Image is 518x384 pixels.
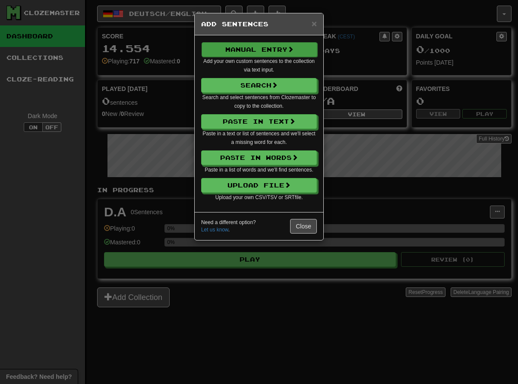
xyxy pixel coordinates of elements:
small: Paste in a list of words and we'll find sentences. [205,167,313,173]
span: × [312,19,317,28]
button: Paste in Text [201,114,317,129]
small: Paste in a text or list of sentences and we'll select a missing word for each. [202,131,315,145]
small: Add your own custom sentences to the collection via text input. [203,58,315,73]
button: Close [290,219,317,234]
button: Close [312,19,317,28]
button: Search [201,78,317,93]
button: Manual Entry [202,42,317,57]
small: Need a different option? . [201,219,256,234]
small: Search and select sentences from Clozemaster to copy to the collection. [202,94,316,109]
button: Paste in Words [201,150,317,165]
h5: Add Sentences [201,20,317,28]
button: Upload File [201,178,317,193]
small: Upload your own CSV/TSV or SRT file. [215,194,303,200]
a: Let us know [201,227,228,233]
